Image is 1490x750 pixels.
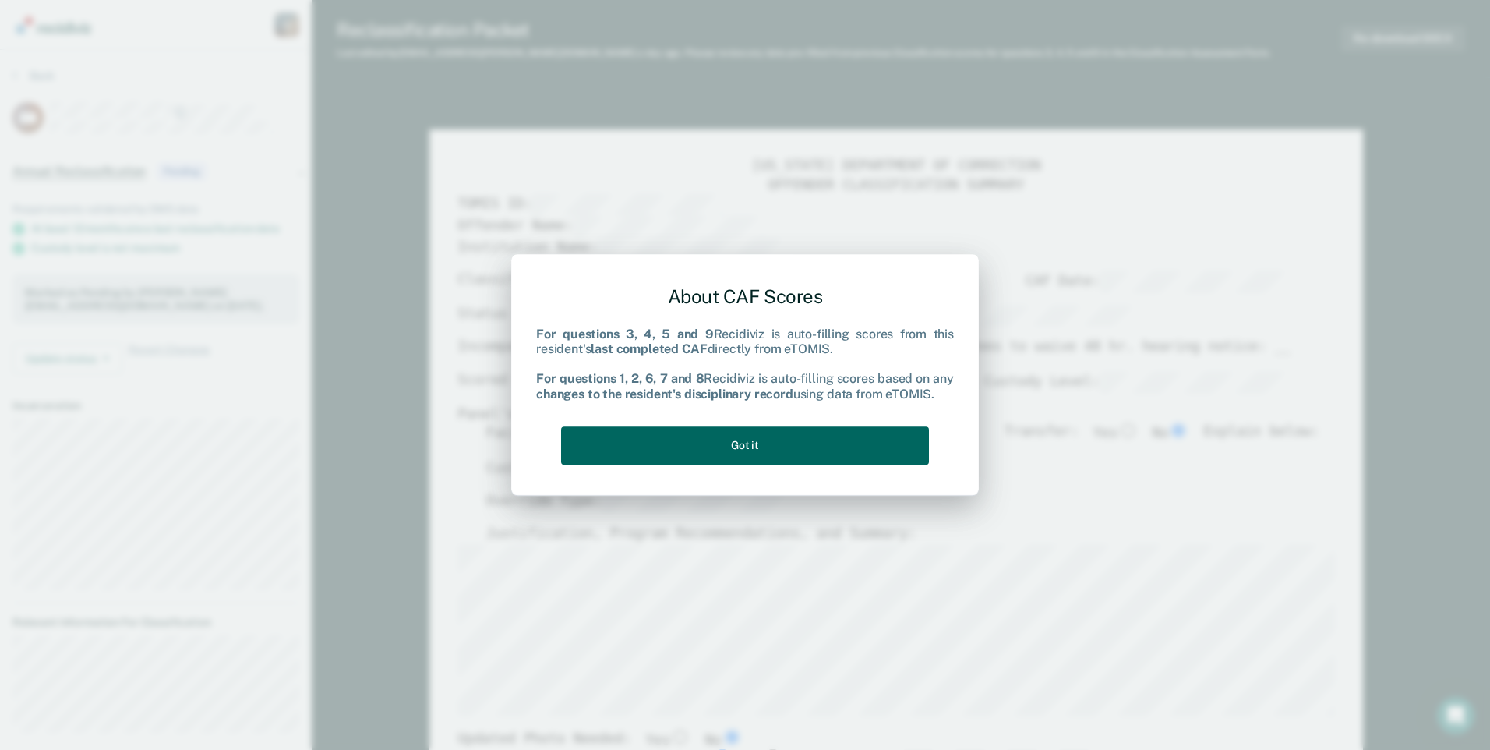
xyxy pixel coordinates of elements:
b: changes to the resident's disciplinary record [536,387,793,402]
b: For questions 1, 2, 6, 7 and 8 [536,372,704,387]
div: Recidiviz is auto-filling scores from this resident's directly from eTOMIS. Recidiviz is auto-fil... [536,327,954,402]
button: Got it [561,426,929,465]
b: For questions 3, 4, 5 and 9 [536,327,714,341]
div: About CAF Scores [536,273,954,320]
b: last completed CAF [591,341,707,356]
